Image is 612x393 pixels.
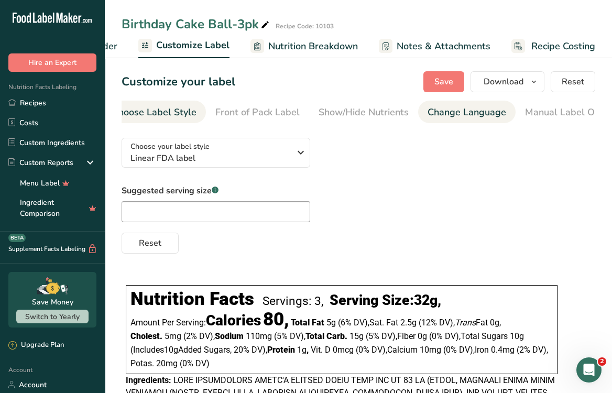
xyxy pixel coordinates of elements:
span: Potas. [130,358,154,368]
span: Nutrition Breakdown [268,39,358,53]
div: Amount Per Serving: [130,314,289,329]
span: 0.4mg [491,345,515,355]
div: Upgrade Plan [8,340,64,351]
label: Suggested serving size [122,184,310,197]
div: Choose Label Style [112,105,196,119]
span: 10g [510,331,524,341]
span: 110mg [246,331,272,341]
div: Show/Hide Nutrients [319,105,409,119]
span: Vit. D [311,345,331,355]
span: ‏(0% DV) [356,345,387,355]
span: 80, [263,309,289,330]
h1: Customize your label [122,73,235,91]
span: , [547,345,548,355]
div: Recipe Code: 10103 [276,21,334,31]
div: Save Money [32,297,73,308]
span: , [266,345,267,355]
span: 10mg [420,345,441,355]
iframe: Intercom live chat [576,357,602,383]
div: Birthday Cake Ball-3pk [122,15,271,34]
span: 2 [598,357,606,366]
span: Cholest. [130,331,162,341]
a: Notes & Attachments [379,35,490,58]
span: , [368,318,369,327]
div: Servings: 3, [263,294,323,308]
span: 0mcg [333,345,354,355]
span: 0g [418,331,427,341]
span: , [304,331,305,341]
a: Recipe Costing [511,35,595,58]
span: ‏(0% DV) [180,358,210,368]
button: Switch to Yearly [16,310,89,323]
div: Serving Size: , [330,292,441,309]
span: 32g [414,292,438,309]
span: Notes & Attachments [397,39,490,53]
span: 1g [297,345,307,355]
span: ‏(6% DV) [338,318,369,327]
span: 20mg [156,358,178,368]
span: Includes Added Sugars [130,345,232,355]
span: ‏(5% DV) [366,331,397,341]
span: , [386,345,387,355]
span: Calories [206,312,261,329]
span: Total Fat [291,318,324,327]
span: Choose your label style [130,141,210,152]
div: BETA [8,234,26,242]
span: Save [434,75,453,88]
span: , [499,318,501,327]
button: Reset [122,233,179,254]
span: ‏(5% DV) [274,331,305,341]
span: ‏(12% DV) [419,318,455,327]
span: Fiber [397,331,416,341]
span: , [230,345,232,355]
span: Protein [267,345,295,355]
span: 2.5g [400,318,417,327]
div: Custom Reports [8,157,73,168]
span: 5g [326,318,336,327]
span: , [453,318,455,327]
span: 0g [490,318,499,327]
span: Calcium [387,345,418,355]
span: Iron [475,345,489,355]
span: ‏(2% DV) [517,345,548,355]
span: Total Sugars [461,331,508,341]
button: Download [471,71,544,92]
span: Linear FDA label [130,152,290,165]
span: Sat. Fat [369,318,398,327]
span: Reset [562,75,584,88]
span: Download [484,75,523,88]
span: ‏(0% DV) [429,331,461,341]
span: Reset [139,237,161,249]
span: Recipe Costing [531,39,595,53]
i: Trans [455,318,476,327]
div: Front of Pack Label [215,105,300,119]
span: Fat [455,318,488,327]
span: ‏20% DV) [234,345,267,355]
span: ‏(0% DV) [443,345,475,355]
span: , [396,331,397,341]
span: ( [130,345,133,355]
span: , [307,345,309,355]
span: Total Carb. [305,331,347,341]
span: , [213,331,215,341]
div: Change Language [428,105,506,119]
span: Customize Label [156,38,229,52]
span: Ingredients: [126,375,171,385]
button: Save [423,71,464,92]
span: , [459,331,461,341]
span: Sodium [215,331,244,341]
span: 5mg [165,331,181,341]
button: Reset [551,71,595,92]
span: 15g [349,331,364,341]
button: Hire an Expert [8,53,96,72]
a: Nutrition Breakdown [250,35,358,58]
div: Nutrition Facts [130,288,254,310]
span: Switch to Yearly [25,312,80,322]
span: 10g [164,345,178,355]
span: , [473,345,475,355]
span: ‏(2% DV) [183,331,215,341]
a: Customize Label [138,34,229,59]
button: Choose your label style Linear FDA label [122,138,310,168]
